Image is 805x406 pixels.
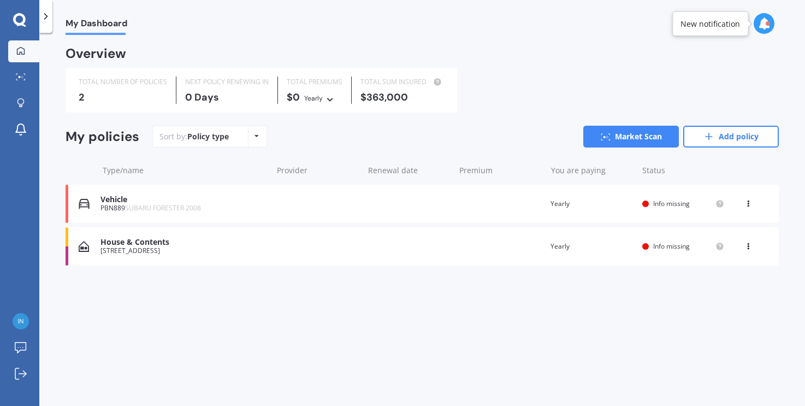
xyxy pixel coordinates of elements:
[185,92,269,103] div: 0 Days
[287,92,342,104] div: $0
[103,165,268,176] div: Type/name
[79,77,167,87] div: TOTAL NUMBER OF POLICIES
[13,313,29,329] img: e3fe091e58cb97de4bb16151a25755f1
[66,48,126,59] div: Overview
[360,77,444,87] div: TOTAL SUM INSURED
[551,241,634,252] div: Yearly
[187,131,229,142] div: Policy type
[551,198,634,209] div: Yearly
[368,165,451,176] div: Renewal date
[287,77,342,87] div: TOTAL PREMIUMS
[100,204,267,212] div: PBN889
[79,241,89,252] img: House & Contents
[459,165,542,176] div: Premium
[304,93,323,104] div: Yearly
[159,131,229,142] div: Sort by:
[583,126,679,148] a: Market Scan
[66,18,127,33] span: My Dashboard
[100,247,267,255] div: [STREET_ADDRESS]
[642,165,724,176] div: Status
[277,165,359,176] div: Provider
[360,92,444,103] div: $363,000
[653,242,690,251] span: Info missing
[100,195,267,204] div: Vehicle
[683,126,779,148] a: Add policy
[125,203,201,213] span: SUBARU FORESTER 2008
[79,198,90,209] img: Vehicle
[79,92,167,103] div: 2
[185,77,269,87] div: NEXT POLICY RENEWING IN
[100,238,267,247] div: House & Contents
[551,165,634,176] div: You are paying
[66,129,139,145] div: My policies
[680,18,740,29] div: New notification
[653,199,690,208] span: Info missing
